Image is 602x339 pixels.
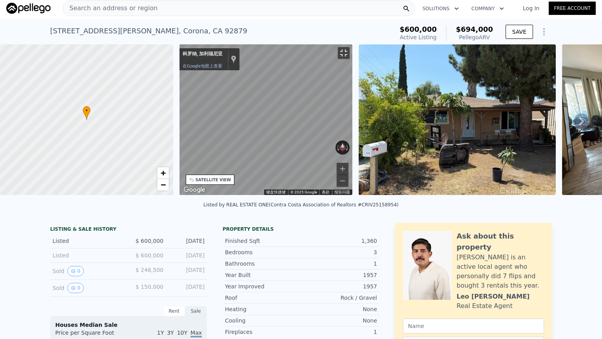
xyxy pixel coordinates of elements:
[301,282,377,290] div: 1957
[180,44,353,195] div: Street View
[266,190,286,195] button: 键盘快捷键
[67,266,84,276] button: View historical data
[163,306,185,316] div: Rent
[225,248,301,256] div: Bedrooms
[160,168,165,178] span: +
[181,185,207,195] a: 在 Google 地图中打开此区域（会打开一个新窗口）
[136,252,163,259] span: $ 600,000
[136,238,163,244] span: $ 600,000
[196,177,231,183] div: SATELLITE VIEW
[337,163,348,175] button: 放大
[53,252,122,259] div: Listed
[359,44,556,195] img: Sale: 167137587 Parcel: 27674106
[185,306,207,316] div: Sale
[301,237,377,245] div: 1,360
[167,330,174,336] span: 3Y
[177,330,187,336] span: 10Y
[83,107,91,114] span: •
[301,260,377,268] div: 1
[536,24,552,40] button: Show Options
[301,248,377,256] div: 3
[225,328,301,336] div: Fireplaces
[549,2,596,15] a: Free Account
[170,283,205,293] div: [DATE]
[457,253,544,290] div: [PERSON_NAME] is an active local agent who personally did 7 flips and bought 3 rentals this year.
[465,2,510,16] button: Company
[225,237,301,245] div: Finished Sqft
[339,140,346,155] button: 重置视图
[225,282,301,290] div: Year Improved
[53,283,122,293] div: Sold
[457,292,529,301] div: Leo [PERSON_NAME]
[301,305,377,313] div: None
[136,267,163,273] span: $ 246,500
[457,231,544,253] div: Ask about this property
[231,55,236,64] a: 在地图上显示位置
[170,252,205,259] div: [DATE]
[50,26,247,36] div: [STREET_ADDRESS][PERSON_NAME] , Corona , CA 92879
[225,271,301,279] div: Year Built
[203,202,399,208] div: Listed by REAL ESTATE ONE (Contra Costa Association of Realtors #CRIV25158954)
[157,167,169,179] a: Zoom in
[400,25,437,33] span: $600,000
[301,317,377,324] div: None
[53,266,122,276] div: Sold
[337,175,348,187] button: 缩小
[457,301,513,311] div: Real Estate Agent
[180,44,353,195] div: 地图
[83,106,91,120] div: •
[400,34,437,40] span: Active Listing
[67,283,84,293] button: View historical data
[301,294,377,302] div: Rock / Gravel
[181,185,207,195] img: Google
[225,317,301,324] div: Cooling
[53,237,122,245] div: Listed
[403,319,544,334] input: Name
[301,328,377,336] div: 1
[157,179,169,191] a: Zoom out
[456,33,493,41] div: Pellego ARV
[513,4,549,12] a: Log In
[335,140,340,155] button: 逆时针旋转
[225,260,301,268] div: Bathrooms
[136,284,163,290] span: $ 150,000
[170,237,205,245] div: [DATE]
[50,226,207,234] div: LISTING & SALE HISTORY
[6,3,51,14] img: Pellego
[63,4,158,13] span: Search an address or region
[338,47,350,59] button: 切换全屏视图
[160,180,165,190] span: −
[346,140,350,155] button: 顺时针旋转
[225,305,301,313] div: Heating
[416,2,465,16] button: Solutions
[223,226,379,232] div: Property details
[225,294,301,302] div: Roof
[190,330,202,337] span: Max
[170,266,205,276] div: [DATE]
[183,64,222,69] a: 在Google地图上查看
[157,330,164,336] span: 1Y
[290,190,317,194] span: © 2025 Google
[506,25,533,39] button: SAVE
[55,321,202,329] div: Houses Median Sale
[456,25,493,33] span: $694,000
[301,271,377,279] div: 1957
[322,190,330,194] a: 条款
[183,51,225,58] div: 科罗纳, 加利福尼亚
[334,190,350,194] a: 报告问题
